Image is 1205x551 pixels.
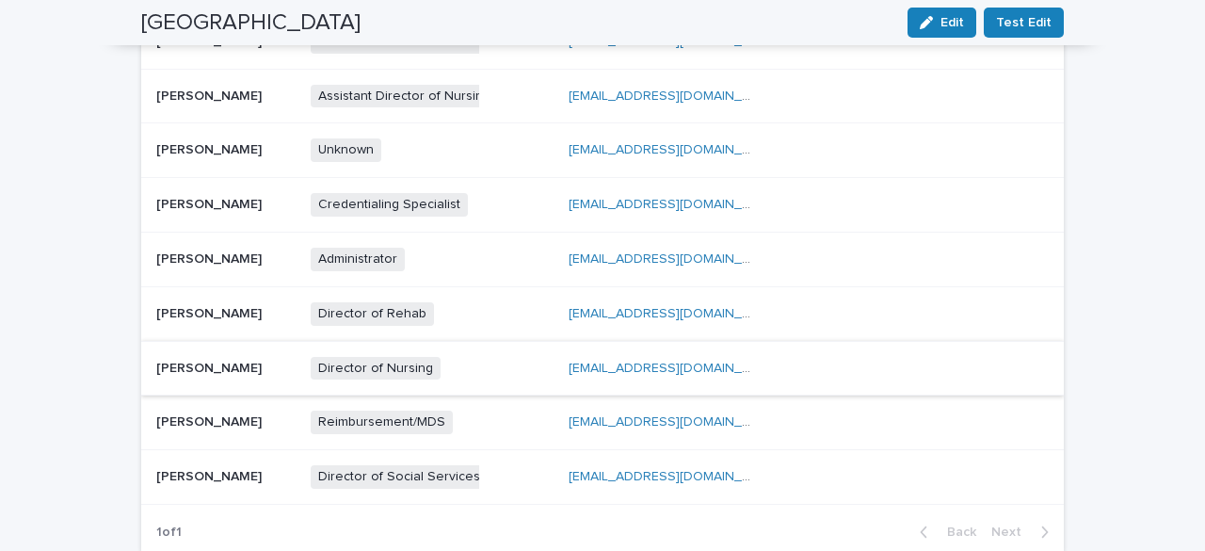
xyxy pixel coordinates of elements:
[984,524,1064,541] button: Next
[141,286,1064,341] tr: [PERSON_NAME][PERSON_NAME] Director of Rehab[EMAIL_ADDRESS][DOMAIN_NAME]
[936,526,976,539] span: Back
[569,307,781,320] a: [EMAIL_ADDRESS][DOMAIN_NAME]
[569,89,781,103] a: [EMAIL_ADDRESS][DOMAIN_NAME]
[141,450,1064,505] tr: [PERSON_NAME][PERSON_NAME] Director of Social Services[EMAIL_ADDRESS][DOMAIN_NAME]
[141,232,1064,286] tr: [PERSON_NAME][PERSON_NAME] Administrator[EMAIL_ADDRESS][DOMAIN_NAME]
[908,8,976,38] button: Edit
[311,138,381,162] span: Unknown
[940,16,964,29] span: Edit
[905,524,984,541] button: Back
[156,248,265,267] p: [PERSON_NAME]
[141,9,361,37] h2: [GEOGRAPHIC_DATA]
[996,13,1052,32] span: Test Edit
[569,252,781,266] a: [EMAIL_ADDRESS][DOMAIN_NAME]
[311,411,453,434] span: Reimbursement/MDS
[141,341,1064,396] tr: [PERSON_NAME][PERSON_NAME] Director of Nursing[EMAIL_ADDRESS][DOMAIN_NAME]
[569,198,781,211] a: [EMAIL_ADDRESS][DOMAIN_NAME]
[141,178,1064,233] tr: [PERSON_NAME][PERSON_NAME] Credentialing Specialist[EMAIL_ADDRESS][DOMAIN_NAME]
[569,143,781,156] a: [EMAIL_ADDRESS][DOMAIN_NAME]
[156,138,265,158] p: [PERSON_NAME]
[311,248,405,271] span: Administrator
[141,396,1064,450] tr: [PERSON_NAME][PERSON_NAME] Reimbursement/MDS[EMAIL_ADDRESS][DOMAIN_NAME]
[311,465,488,489] span: Director of Social Services
[569,415,781,429] a: [EMAIL_ADDRESS][DOMAIN_NAME]
[156,85,265,105] p: [PERSON_NAME]
[156,411,265,430] p: [PERSON_NAME]
[311,85,498,108] span: Assistant Director of Nursing
[569,35,781,48] a: [EMAIL_ADDRESS][DOMAIN_NAME]
[311,357,441,381] span: Director of Nursing
[141,69,1064,123] tr: [PERSON_NAME][PERSON_NAME] Assistant Director of Nursing[EMAIL_ADDRESS][DOMAIN_NAME]
[984,8,1064,38] button: Test Edit
[141,123,1064,178] tr: [PERSON_NAME][PERSON_NAME] Unknown[EMAIL_ADDRESS][DOMAIN_NAME]
[569,470,781,483] a: [EMAIL_ADDRESS][DOMAIN_NAME]
[156,302,265,322] p: [PERSON_NAME]
[991,526,1033,539] span: Next
[311,193,468,217] span: Credentialing Specialist
[569,362,781,375] a: [EMAIL_ADDRESS][DOMAIN_NAME]
[311,302,434,326] span: Director of Rehab
[156,193,265,213] p: [PERSON_NAME]
[156,465,265,485] p: [PERSON_NAME]
[156,357,265,377] p: [PERSON_NAME]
